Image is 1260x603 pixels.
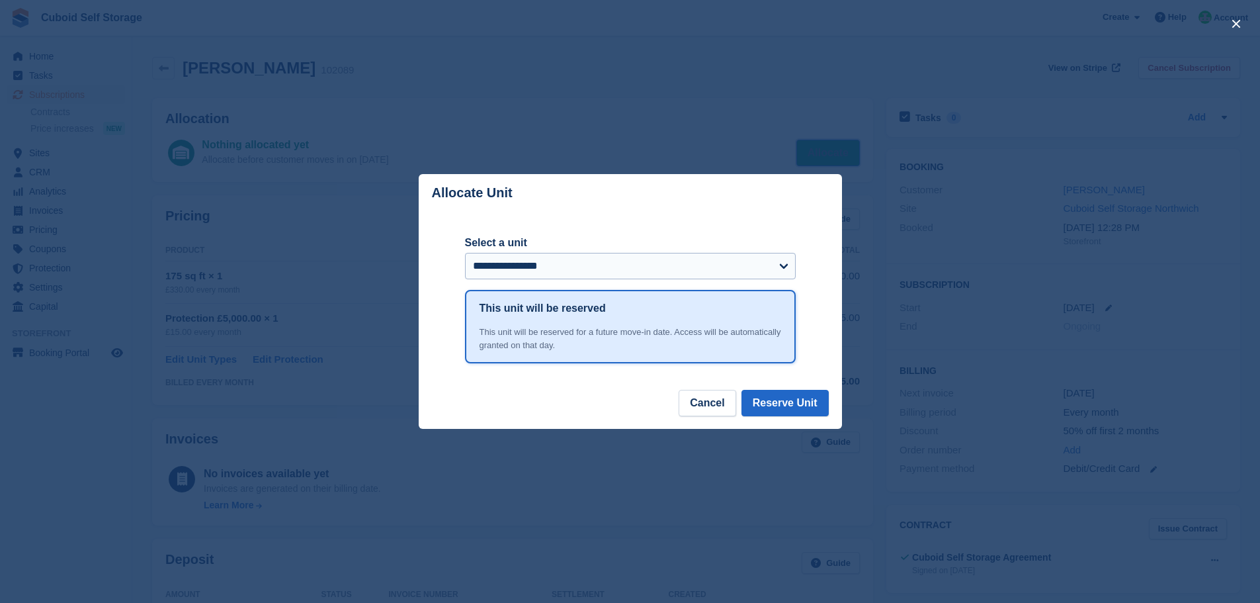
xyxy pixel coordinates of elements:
[480,301,606,316] h1: This unit will be reserved
[432,185,513,201] p: Allocate Unit
[480,326,781,351] div: This unit will be reserved for a future move-in date. Access will be automatically granted on tha...
[741,390,829,416] button: Reserve Unit
[679,390,735,416] button: Cancel
[465,235,796,251] label: Select a unit
[1226,13,1247,34] button: close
